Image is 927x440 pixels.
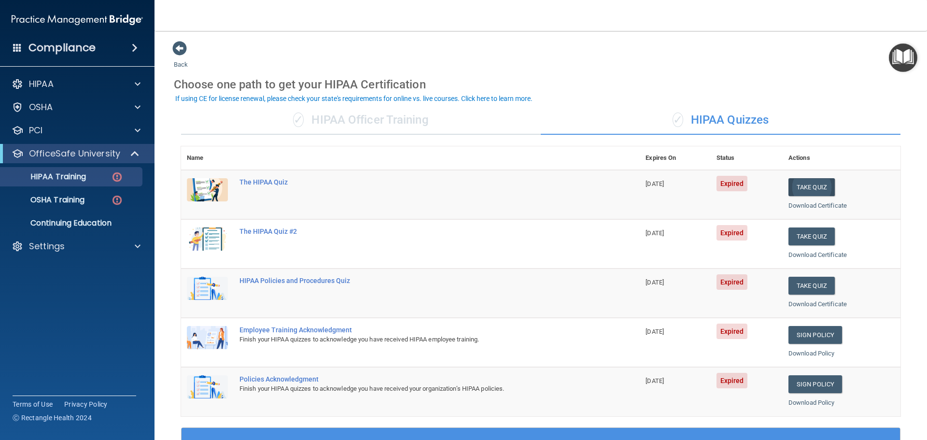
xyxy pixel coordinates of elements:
p: PCI [29,125,42,136]
a: OSHA [12,101,140,113]
th: Actions [783,146,900,170]
p: OSHA [29,101,53,113]
span: Expired [716,373,748,388]
span: [DATE] [646,229,664,237]
span: Expired [716,225,748,241]
iframe: Drift Widget Chat Controller [760,371,915,410]
h4: Compliance [28,41,96,55]
th: Name [181,146,234,170]
p: OfficeSafe University [29,148,120,159]
a: HIPAA [12,78,140,90]
button: Open Resource Center [889,43,917,72]
span: ✓ [673,113,683,127]
div: HIPAA Officer Training [181,106,541,135]
p: OSHA Training [6,195,84,205]
span: [DATE] [646,328,664,335]
a: Download Policy [788,350,835,357]
span: Expired [716,274,748,290]
th: Expires On [640,146,710,170]
a: Sign Policy [788,326,842,344]
div: HIPAA Policies and Procedures Quiz [239,277,591,284]
img: danger-circle.6113f641.png [111,194,123,206]
span: [DATE] [646,180,664,187]
div: Choose one path to get your HIPAA Certification [174,71,908,99]
div: The HIPAA Quiz #2 [239,227,591,235]
div: HIPAA Quizzes [541,106,900,135]
div: Finish your HIPAA quizzes to acknowledge you have received HIPAA employee training. [239,334,591,345]
div: If using CE for license renewal, please check your state's requirements for online vs. live cours... [175,95,533,102]
button: Take Quiz [788,277,835,295]
p: Continuing Education [6,218,138,228]
a: Back [174,49,188,68]
a: OfficeSafe University [12,148,140,159]
div: The HIPAA Quiz [239,178,591,186]
p: Settings [29,241,65,252]
a: Download Certificate [788,300,847,308]
div: Policies Acknowledgment [239,375,591,383]
a: Download Certificate [788,251,847,258]
img: danger-circle.6113f641.png [111,171,123,183]
button: Take Quiz [788,227,835,245]
span: [DATE] [646,279,664,286]
img: PMB logo [12,10,143,29]
a: Terms of Use [13,399,53,409]
span: Expired [716,324,748,339]
a: Settings [12,241,140,252]
span: Expired [716,176,748,191]
a: Privacy Policy [64,399,108,409]
div: Employee Training Acknowledgment [239,326,591,334]
a: Download Certificate [788,202,847,209]
span: ✓ [293,113,304,127]
div: Finish your HIPAA quizzes to acknowledge you have received your organization’s HIPAA policies. [239,383,591,395]
span: [DATE] [646,377,664,384]
p: HIPAA [29,78,54,90]
a: PCI [12,125,140,136]
th: Status [711,146,783,170]
p: HIPAA Training [6,172,86,182]
button: Take Quiz [788,178,835,196]
button: If using CE for license renewal, please check your state's requirements for online vs. live cours... [174,94,534,103]
span: Ⓒ Rectangle Health 2024 [13,413,92,423]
